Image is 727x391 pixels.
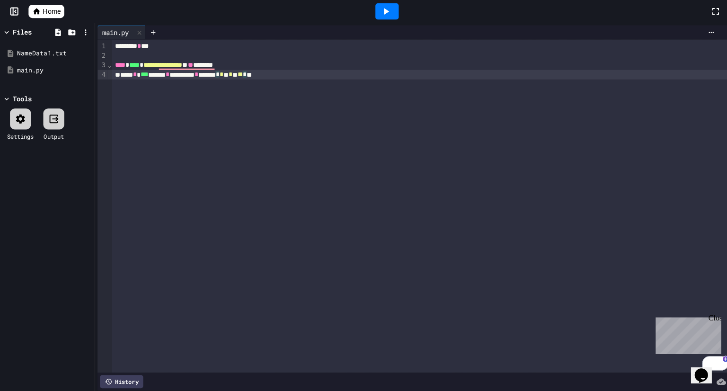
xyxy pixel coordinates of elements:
div: Settings [7,131,34,140]
div: 3 [97,60,106,70]
span: Home [43,7,60,16]
div: Files [13,27,32,37]
div: To enrich screen reader interactions, please activate Accessibility in Grammarly extension settings [111,39,725,371]
span: Fold line [106,61,111,68]
div: Output [44,131,63,140]
iframe: chat widget [687,353,718,382]
div: main.py [97,27,133,37]
div: Chat with us now!Close [4,4,65,60]
a: Home [28,5,64,18]
iframe: To enrich screen reader interactions, please activate Accessibility in Grammarly extension settings [648,312,718,352]
div: NameData1.txt [17,48,91,58]
div: main.py [97,25,145,39]
div: 2 [97,51,106,60]
div: Tools [13,93,32,103]
div: 1 [97,41,106,51]
div: main.py [17,65,91,75]
div: 4 [97,70,106,79]
div: History [99,373,142,386]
